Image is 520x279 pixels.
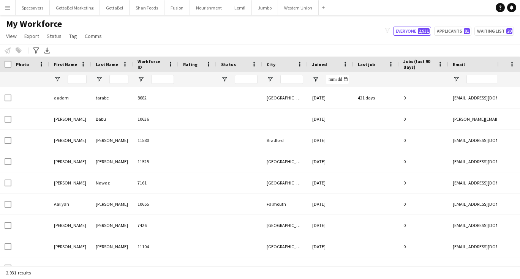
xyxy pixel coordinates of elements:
[308,172,353,193] div: [DATE]
[262,172,308,193] div: [GEOGRAPHIC_DATA]
[399,130,448,151] div: 0
[54,61,77,67] span: First Name
[91,257,133,278] div: Radley
[262,87,308,108] div: [GEOGRAPHIC_DATA]
[91,87,133,108] div: tarabe
[262,215,308,236] div: [GEOGRAPHIC_DATA]
[133,236,179,257] div: 11104
[49,215,91,236] div: [PERSON_NAME]
[91,194,133,214] div: [PERSON_NAME]
[399,194,448,214] div: 0
[262,194,308,214] div: Falmouth
[6,18,62,30] span: My Workforce
[21,31,42,41] a: Export
[133,109,179,129] div: 10636
[49,130,91,151] div: [PERSON_NAME]
[109,75,128,84] input: Last Name Filter Input
[399,215,448,236] div: 0
[453,76,460,83] button: Open Filter Menu
[399,87,448,108] div: 0
[308,87,353,108] div: [DATE]
[308,236,353,257] div: [DATE]
[138,76,144,83] button: Open Filter Menu
[399,236,448,257] div: 0
[262,130,308,151] div: Bradford
[308,130,353,151] div: [DATE]
[85,33,102,39] span: Comms
[267,61,275,67] span: City
[66,31,80,41] a: Tag
[262,257,308,278] div: [GEOGRAPHIC_DATA]
[453,61,465,67] span: Email
[262,236,308,257] div: [GEOGRAPHIC_DATA]
[278,0,319,15] button: Western Union
[49,172,91,193] div: [PERSON_NAME]
[91,130,133,151] div: [PERSON_NAME]
[133,87,179,108] div: 8682
[32,46,41,55] app-action-btn: Advanced filters
[393,27,431,36] button: Everyone2,931
[96,61,118,67] span: Last Name
[308,215,353,236] div: [DATE]
[262,151,308,172] div: [GEOGRAPHIC_DATA]
[91,109,133,129] div: Babu
[308,257,353,278] div: [DATE]
[252,0,278,15] button: Jumbo
[69,33,77,39] span: Tag
[308,151,353,172] div: [DATE]
[82,31,105,41] a: Comms
[16,61,29,67] span: Photo
[418,28,430,34] span: 2,931
[312,61,327,67] span: Joined
[133,151,179,172] div: 11525
[280,75,303,84] input: City Filter Input
[49,109,91,129] div: [PERSON_NAME]
[96,76,103,83] button: Open Filter Menu
[133,130,179,151] div: 11580
[235,75,258,84] input: Status Filter Input
[434,27,471,36] button: Applicants81
[221,61,236,67] span: Status
[474,27,514,36] button: Waiting list20
[403,58,435,70] span: Jobs (last 90 days)
[133,215,179,236] div: 7426
[399,151,448,172] div: 0
[358,61,375,67] span: Last job
[399,109,448,129] div: 0
[133,172,179,193] div: 7161
[54,76,61,83] button: Open Filter Menu
[24,33,39,39] span: Export
[49,257,91,278] div: [PERSON_NAME]
[308,194,353,214] div: [DATE]
[133,257,179,278] div: 8188
[50,0,100,15] button: GottaBe! Marketing
[353,87,399,108] div: 421 days
[16,0,50,15] button: Specsavers
[3,31,20,41] a: View
[308,109,353,129] div: [DATE]
[133,194,179,214] div: 10655
[91,151,133,172] div: [PERSON_NAME]
[47,33,62,39] span: Status
[49,151,91,172] div: [PERSON_NAME]
[267,76,273,83] button: Open Filter Menu
[312,76,319,83] button: Open Filter Menu
[138,58,165,70] span: Workforce ID
[100,0,130,15] button: GottaBe!
[190,0,228,15] button: Nourishment
[399,172,448,193] div: 0
[43,46,52,55] app-action-btn: Export XLSX
[44,31,65,41] a: Status
[221,76,228,83] button: Open Filter Menu
[68,75,87,84] input: First Name Filter Input
[506,28,512,34] span: 20
[164,0,190,15] button: Fusion
[183,61,198,67] span: Rating
[91,236,133,257] div: [PERSON_NAME]
[151,75,174,84] input: Workforce ID Filter Input
[6,33,17,39] span: View
[49,236,91,257] div: [PERSON_NAME]
[49,87,91,108] div: aadam
[326,75,349,84] input: Joined Filter Input
[228,0,252,15] button: Lemfi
